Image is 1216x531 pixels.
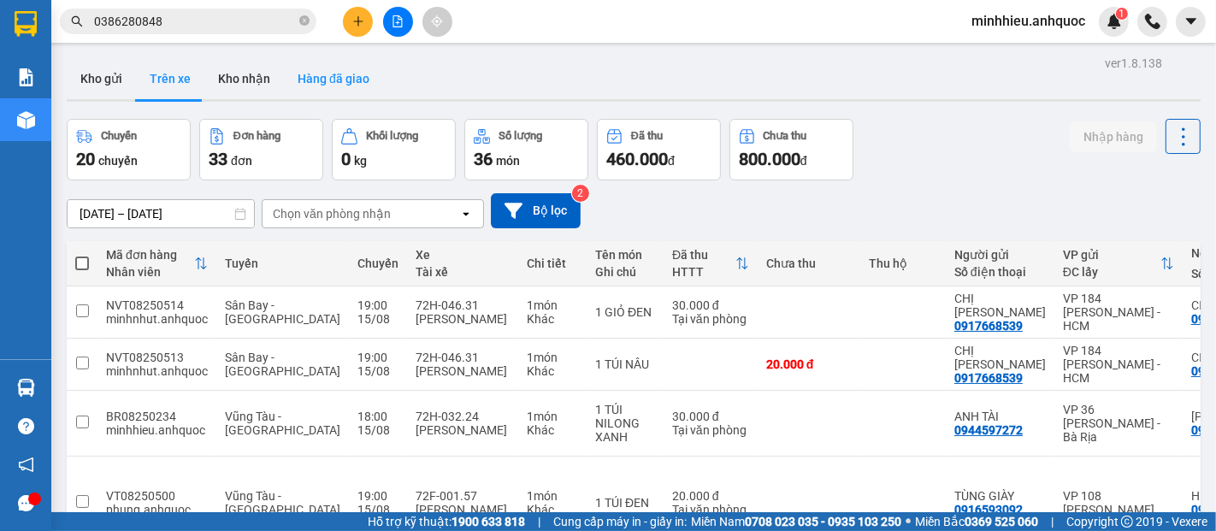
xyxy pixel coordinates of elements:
div: 1 món [527,410,578,423]
div: VT08250500 [106,489,208,503]
span: món [496,154,520,168]
span: 800.000 [739,149,800,169]
div: CHỊ UYÊN [954,344,1046,371]
div: Người gửi [954,248,1046,262]
svg: open [459,207,473,221]
button: Chuyến20chuyến [67,119,191,180]
div: Tên món [595,248,655,262]
div: Đã thu [672,248,735,262]
strong: 1900 633 818 [452,515,525,528]
span: Sân Bay - [GEOGRAPHIC_DATA] [225,298,340,326]
div: Khác [527,364,578,378]
div: 0916593092 [954,503,1023,516]
button: Khối lượng0kg [332,119,456,180]
span: Cung cấp máy in - giấy in: [553,512,687,531]
div: 19:00 [357,489,398,503]
div: ĐC lấy [1063,265,1160,279]
button: Hàng đã giao [284,58,383,99]
div: HTTT [672,265,735,279]
div: Xe [416,248,510,262]
div: Tại văn phòng [672,312,749,326]
span: Miền Bắc [915,512,1038,531]
div: 1 TÚI NILONG XANH [595,403,655,444]
div: 18:00 [357,410,398,423]
sup: 2 [572,185,589,202]
div: Tại văn phòng [672,503,749,516]
span: 0 [341,149,351,169]
div: 15/08 [357,423,398,437]
button: plus [343,7,373,37]
div: Tuyến [225,257,340,270]
div: 19:00 [357,298,398,312]
th: Toggle SortBy [1054,241,1183,286]
span: message [18,495,34,511]
span: 33 [209,149,227,169]
div: Tại văn phòng [672,423,749,437]
span: file-add [392,15,404,27]
button: Kho gửi [67,58,136,99]
img: icon-new-feature [1107,14,1122,29]
sup: 1 [1116,8,1128,20]
button: Chưa thu800.000đ [729,119,853,180]
span: Sân Bay - [GEOGRAPHIC_DATA] [225,351,340,378]
div: 72H-046.31 [416,351,510,364]
span: đơn [231,154,252,168]
div: [PERSON_NAME] [416,423,510,437]
div: VP 184 [PERSON_NAME] - HCM [1063,292,1174,333]
span: Hỗ trợ kỹ thuật: [368,512,525,531]
span: close-circle [299,14,310,30]
img: solution-icon [17,68,35,86]
img: warehouse-icon [17,111,35,129]
button: caret-down [1176,7,1206,37]
div: Chuyến [357,257,398,270]
button: Đơn hàng33đơn [199,119,323,180]
div: 1 món [527,298,578,312]
span: ⚪️ [906,518,911,525]
span: copyright [1121,516,1133,528]
span: chuyến [98,154,138,168]
button: Số lượng36món [464,119,588,180]
span: kg [354,154,367,168]
div: Tài xế [416,265,510,279]
div: minhhieu.anhquoc [106,423,208,437]
span: minhhieu.anhquoc [958,10,1099,32]
div: 1 TÚI ĐEN [595,496,655,510]
div: Khác [527,312,578,326]
div: 30.000 đ [672,410,749,423]
span: 20 [76,149,95,169]
button: Bộ lọc [491,193,581,228]
img: phone-icon [1145,14,1160,29]
span: đ [800,154,807,168]
button: Đã thu460.000đ [597,119,721,180]
div: Ghi chú [595,265,655,279]
span: 460.000 [606,149,668,169]
div: 72F-001.57 [416,489,510,503]
th: Toggle SortBy [97,241,216,286]
div: ANH TÀI [954,410,1046,423]
div: VP gửi [1063,248,1160,262]
div: ver 1.8.138 [1105,54,1162,73]
span: | [1051,512,1054,531]
div: 0944597272 [954,423,1023,437]
div: Chuyến [101,130,137,142]
span: | [538,512,540,531]
div: minhnhut.anhquoc [106,312,208,326]
div: NVT08250513 [106,351,208,364]
div: 1 TÚI NÂU [595,357,655,371]
div: 0917668539 [954,319,1023,333]
button: Nhập hàng [1070,121,1157,152]
button: file-add [383,7,413,37]
div: Số lượng [499,130,542,142]
div: 15/08 [357,364,398,378]
span: close-circle [299,15,310,26]
div: 20.000 đ [672,489,749,503]
div: 15/08 [357,503,398,516]
div: 72H-046.31 [416,298,510,312]
th: Toggle SortBy [664,241,758,286]
span: Vũng Tàu - [GEOGRAPHIC_DATA] [225,489,340,516]
span: notification [18,457,34,473]
div: [PERSON_NAME] [416,312,510,326]
div: 30.000 đ [672,298,749,312]
div: Khác [527,423,578,437]
div: minhnhut.anhquoc [106,364,208,378]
